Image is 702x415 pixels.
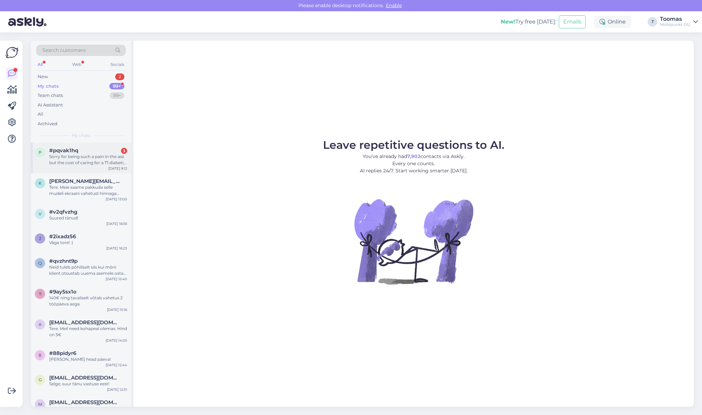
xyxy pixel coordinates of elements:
[559,15,586,28] button: Emails
[49,264,127,276] div: Neid tuleb põhiliselt siis kui mõni klient otsustab uuema asemele osta ning vana seadme meile müü...
[49,381,127,387] div: Selge, suur tänu vastuse eest!
[49,356,127,362] div: [PERSON_NAME] head päeva!
[49,154,127,166] div: Sorry for being such a pain in the ass but the cost of caring for a T1 diabetic child requires me...
[39,377,42,382] span: g
[660,16,698,27] a: ToomasMobipunkt OÜ
[49,233,76,240] span: #2ixadz56
[501,18,515,25] b: New!
[323,138,504,152] span: Leave repetitive questions to AI.
[38,92,63,99] div: Team chats
[660,16,690,22] div: Toomas
[594,16,631,28] div: Online
[121,148,127,154] div: 3
[5,46,18,59] img: Askly Logo
[109,83,124,90] div: 99+
[39,150,42,155] span: p
[39,181,42,186] span: k
[648,17,657,27] div: T
[49,215,127,221] div: Suured tänud!
[660,22,690,27] div: Mobipunkt OÜ
[39,236,41,241] span: 2
[501,18,556,26] div: Try free [DATE]:
[39,322,42,327] span: a
[106,221,127,226] div: [DATE] 18:36
[352,180,475,303] img: No Chat active
[107,387,127,392] div: [DATE] 12:31
[39,211,41,216] span: v
[49,289,77,295] span: #9ay5sx1o
[106,338,127,343] div: [DATE] 14:05
[49,184,127,197] div: Tere. Meie saame pakkuda selle mudeli ekraani vahetust hinnaga 500€.
[109,60,126,69] div: Socials
[38,102,63,109] div: AI Assistant
[110,92,124,99] div: 99+
[106,197,127,202] div: [DATE] 13:00
[38,402,42,407] span: m
[49,319,120,326] span: alinailmsoo@gmail.com
[72,132,90,139] span: My chats
[38,120,57,127] div: Archived
[49,240,127,246] div: Väga tore! :)
[71,60,83,69] div: Web
[323,153,504,174] p: You’ve already had contacts via Askly. Every one counts. AI replies 24/7. Start working smarter [...
[49,399,120,405] span: membergj@gmail.com
[108,166,127,171] div: [DATE] 9:12
[39,353,41,358] span: 8
[49,350,76,356] span: #88pidyr6
[106,276,127,282] div: [DATE] 15:40
[38,260,42,266] span: q
[49,375,120,381] span: gerdatomson@gmail.com
[115,73,124,80] div: 2
[106,362,127,368] div: [DATE] 12:44
[106,246,127,251] div: [DATE] 16:23
[39,291,41,296] span: 9
[38,73,48,80] div: New
[49,147,78,154] span: #pqvak1hq
[36,60,44,69] div: All
[38,111,43,118] div: All
[42,47,86,54] span: Search customers
[38,83,59,90] div: My chats
[49,258,78,264] span: #qvzhnt9p
[49,178,120,184] span: kristi@ecooil.ee
[49,295,127,307] div: 140€ ning tavaliselt võtab vahetus 2 tööpäeva aega.
[407,153,420,159] b: 7,902
[107,307,127,312] div: [DATE] 15:16
[49,209,77,215] span: #v2qfvzhg
[384,2,404,9] span: Enable
[49,326,127,338] div: Tere. Meil need kohapeal olemas. Hind on 5€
